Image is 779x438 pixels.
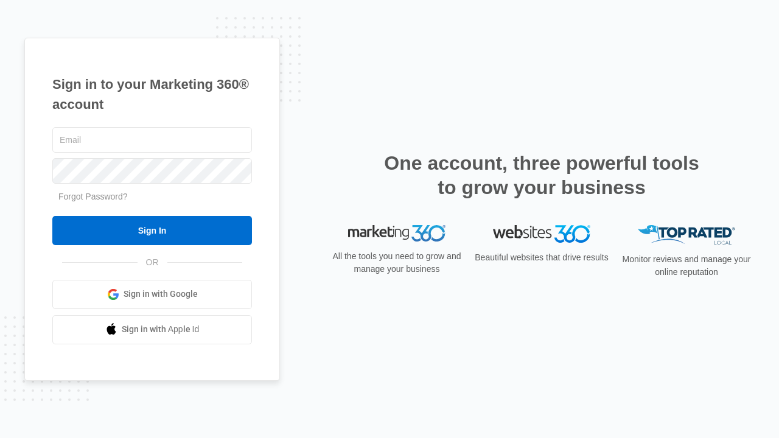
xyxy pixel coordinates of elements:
[493,225,590,243] img: Websites 360
[138,256,167,269] span: OR
[348,225,445,242] img: Marketing 360
[618,253,755,279] p: Monitor reviews and manage your online reputation
[380,151,703,200] h2: One account, three powerful tools to grow your business
[329,250,465,276] p: All the tools you need to grow and manage your business
[58,192,128,201] a: Forgot Password?
[124,288,198,301] span: Sign in with Google
[52,315,252,344] a: Sign in with Apple Id
[122,323,200,336] span: Sign in with Apple Id
[52,216,252,245] input: Sign In
[638,225,735,245] img: Top Rated Local
[473,251,610,264] p: Beautiful websites that drive results
[52,280,252,309] a: Sign in with Google
[52,127,252,153] input: Email
[52,74,252,114] h1: Sign in to your Marketing 360® account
